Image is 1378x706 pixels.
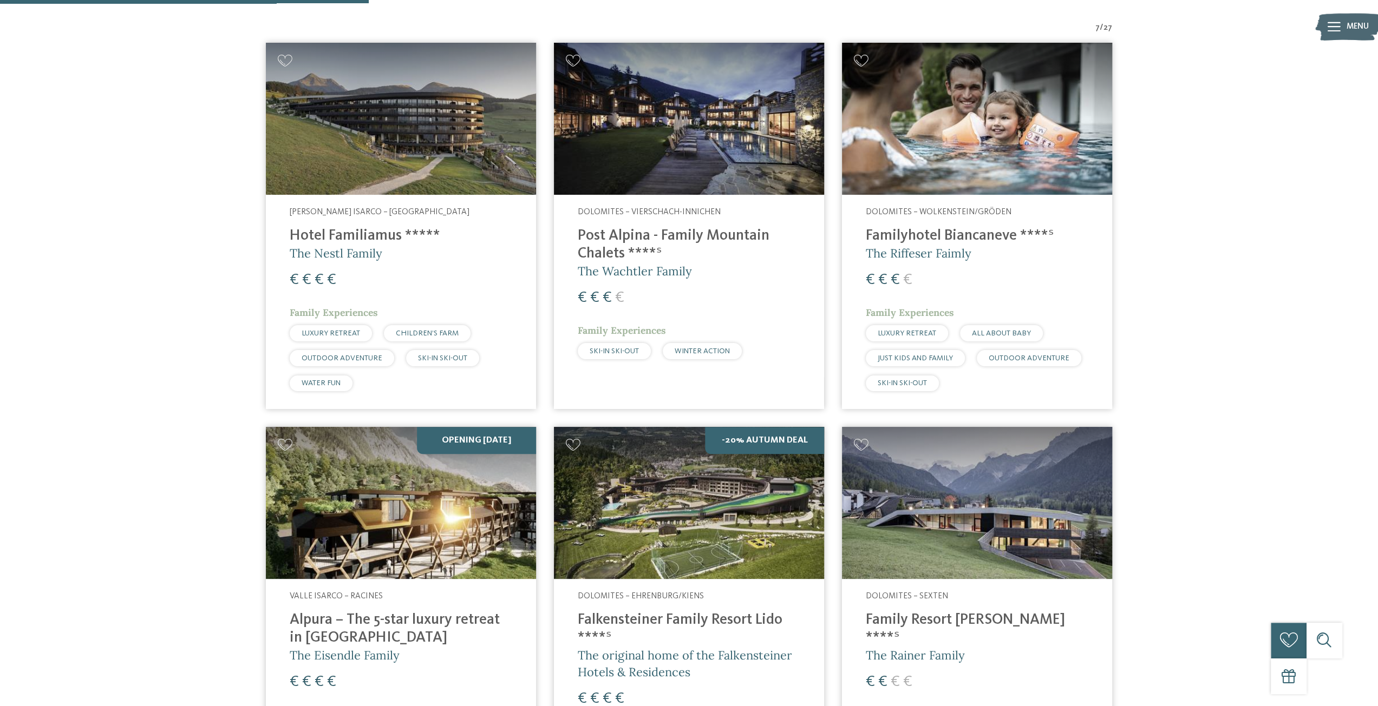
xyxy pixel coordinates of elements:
span: € [903,674,912,690]
span: € [590,290,599,306]
img: Looking for family hotels? Find the best ones here! [842,43,1112,195]
span: [PERSON_NAME] Isarco – [GEOGRAPHIC_DATA] [290,208,469,216]
span: SKI-IN SKI-OUT [418,354,467,362]
img: Post Alpina - Family Mountain Chalets ****ˢ [554,43,824,195]
span: Family Experiences [290,306,378,319]
h4: Alpura – The 5-star luxury retreat in [GEOGRAPHIC_DATA] [290,611,512,647]
span: € [302,272,311,288]
h4: Post Alpina - Family Mountain Chalets ****ˢ [578,227,800,263]
span: Dolomites – Wolkenstein/Gröden [866,208,1011,216]
span: Dolomites – Ehrenburg/Kiens [578,592,704,601]
span: Dolomites – Vierschach-Innichen [578,208,721,216]
span: WATER FUN [302,379,341,387]
span: SKI-IN SKI-OUT [878,379,927,387]
span: € [327,272,336,288]
span: The Wachtler Family [578,263,692,279]
h4: Familyhotel Biancaneve ****ˢ [866,227,1088,245]
span: LUXURY RETREAT [302,329,360,337]
span: € [315,272,324,288]
span: € [615,290,624,306]
span: The Nestl Family [290,246,382,261]
span: The Riffeser Faimly [866,246,971,261]
span: € [315,674,324,690]
img: Family Resort Rainer ****ˢ [842,427,1112,579]
span: The Eisendle Family [290,648,400,663]
h4: Family Resort [PERSON_NAME] ****ˢ [866,611,1088,647]
span: LUXURY RETREAT [878,329,936,337]
span: Family Experiences [866,306,954,319]
a: Looking for family hotels? Find the best ones here! Dolomites – Vierschach-Innichen Post Alpina -... [554,43,824,409]
img: Looking for family hotels? Find the best ones here! [266,427,536,579]
span: 27 [1103,22,1112,34]
span: WINTER ACTION [675,347,730,355]
img: Looking for family hotels? Find the best ones here! [554,427,824,579]
span: € [878,674,887,690]
span: € [290,674,299,690]
span: € [290,272,299,288]
span: € [866,272,875,288]
span: € [891,272,900,288]
h4: Falkensteiner Family Resort Lido ****ˢ [578,611,800,647]
img: Looking for family hotels? Find the best ones here! [266,43,536,195]
span: € [327,674,336,690]
span: JUST KIDS AND FAMILY [878,354,953,362]
span: / [1100,22,1103,34]
span: € [903,272,912,288]
span: € [302,674,311,690]
span: SKI-IN SKI-OUT [590,347,639,355]
span: € [878,272,887,288]
span: Family Experiences [578,324,666,336]
span: € [578,290,587,306]
a: Looking for family hotels? Find the best ones here! [PERSON_NAME] Isarco – [GEOGRAPHIC_DATA] Hote... [266,43,536,409]
span: € [603,290,612,306]
span: 7 [1095,22,1100,34]
span: Valle Isarco – Racines [290,592,383,601]
span: ALL ABOUT BABY [972,329,1031,337]
span: € [866,674,875,690]
span: Dolomites – Sexten [866,592,948,601]
span: OUTDOOR ADVENTURE [989,354,1069,362]
span: OUTDOOR ADVENTURE [302,354,382,362]
a: Looking for family hotels? Find the best ones here! Dolomites – Wolkenstein/Gröden Familyhotel Bi... [842,43,1112,409]
span: The Rainer Family [866,648,965,663]
span: € [891,674,900,690]
span: CHILDREN’S FARM [396,329,459,337]
span: The original home of the Falkensteiner Hotels & Residences [578,648,792,679]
